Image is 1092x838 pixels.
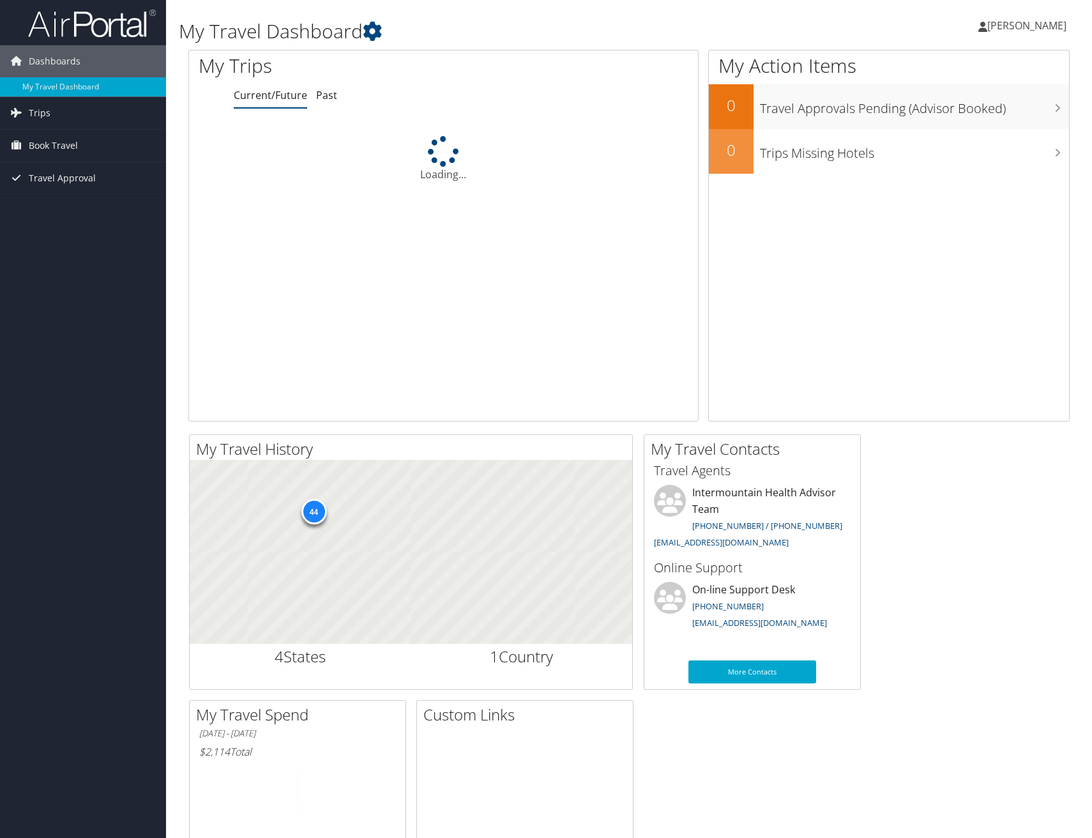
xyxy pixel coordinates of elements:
[29,130,78,162] span: Book Travel
[760,138,1069,162] h3: Trips Missing Hotels
[301,499,326,524] div: 44
[648,485,857,553] li: Intermountain Health Advisor Team
[199,745,230,759] span: $2,114
[196,704,406,726] h2: My Travel Spend
[648,582,857,634] li: On-line Support Desk
[709,139,754,161] h2: 0
[654,559,851,577] h3: Online Support
[978,6,1079,45] a: [PERSON_NAME]
[760,93,1069,118] h3: Travel Approvals Pending (Advisor Booked)
[199,52,476,79] h1: My Trips
[423,704,633,726] h2: Custom Links
[651,438,860,460] h2: My Travel Contacts
[709,52,1069,79] h1: My Action Items
[275,646,284,667] span: 4
[421,646,623,667] h2: Country
[29,97,50,129] span: Trips
[490,646,499,667] span: 1
[692,520,842,531] a: [PHONE_NUMBER] / [PHONE_NUMBER]
[29,162,96,194] span: Travel Approval
[692,617,827,628] a: [EMAIL_ADDRESS][DOMAIN_NAME]
[199,745,396,759] h6: Total
[692,600,764,612] a: [PHONE_NUMBER]
[28,8,156,38] img: airportal-logo.png
[688,660,816,683] a: More Contacts
[199,646,402,667] h2: States
[316,88,337,102] a: Past
[189,136,698,182] div: Loading...
[179,18,779,45] h1: My Travel Dashboard
[709,129,1069,174] a: 0Trips Missing Hotels
[234,88,307,102] a: Current/Future
[654,537,789,548] a: [EMAIL_ADDRESS][DOMAIN_NAME]
[709,84,1069,129] a: 0Travel Approvals Pending (Advisor Booked)
[196,438,632,460] h2: My Travel History
[29,45,80,77] span: Dashboards
[199,728,396,740] h6: [DATE] - [DATE]
[709,95,754,116] h2: 0
[654,462,851,480] h3: Travel Agents
[987,19,1066,33] span: [PERSON_NAME]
